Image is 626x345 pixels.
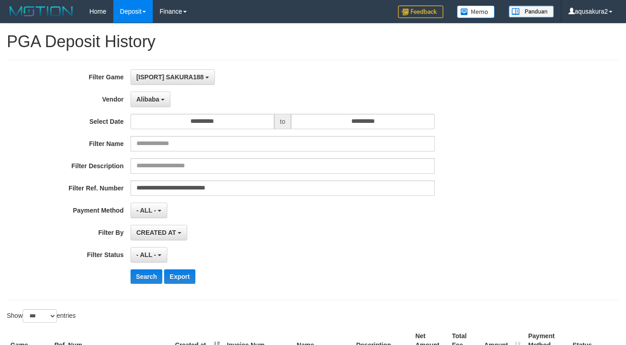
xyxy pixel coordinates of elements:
[131,247,167,262] button: - ALL -
[131,225,188,240] button: CREATED AT
[136,229,176,236] span: CREATED AT
[398,5,443,18] img: Feedback.jpg
[131,269,163,284] button: Search
[7,33,619,51] h1: PGA Deposit History
[136,96,160,103] span: Alibaba
[136,207,156,214] span: - ALL -
[509,5,554,18] img: panduan.png
[23,309,57,323] select: Showentries
[7,5,76,18] img: MOTION_logo.png
[131,92,170,107] button: Alibaba
[136,251,156,258] span: - ALL -
[131,69,215,85] button: [ISPORT] SAKURA188
[7,309,76,323] label: Show entries
[131,203,167,218] button: - ALL -
[274,114,291,129] span: to
[457,5,495,18] img: Button%20Memo.svg
[136,73,204,81] span: [ISPORT] SAKURA188
[164,269,195,284] button: Export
